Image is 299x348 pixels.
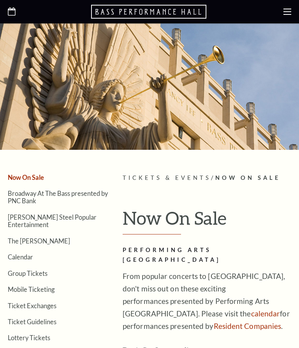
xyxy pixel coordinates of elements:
a: [PERSON_NAME] Steel Popular Entertainment [8,213,97,228]
a: Ticket Guidelines [8,318,56,325]
a: The [PERSON_NAME] [8,237,70,245]
p: From popular concerts to [GEOGRAPHIC_DATA], don't miss out on these exciting performances present... [123,270,291,332]
p: / [123,173,291,183]
a: Ticket Exchanges [8,302,56,309]
a: Now On Sale [8,174,44,181]
span: Tickets & Events [123,174,211,181]
h2: Performing Arts [GEOGRAPHIC_DATA] [123,245,291,265]
a: Calendar [8,253,33,261]
span: Now On Sale [215,174,280,181]
h1: Now On Sale [123,208,291,234]
a: Broadway At The Bass presented by PNC Bank [8,190,108,204]
a: Lottery Tickets [8,334,50,341]
a: Group Tickets [8,270,47,277]
a: calendar [251,309,280,318]
a: Resident Companies [214,321,281,330]
a: Mobile Ticketing [8,286,55,293]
